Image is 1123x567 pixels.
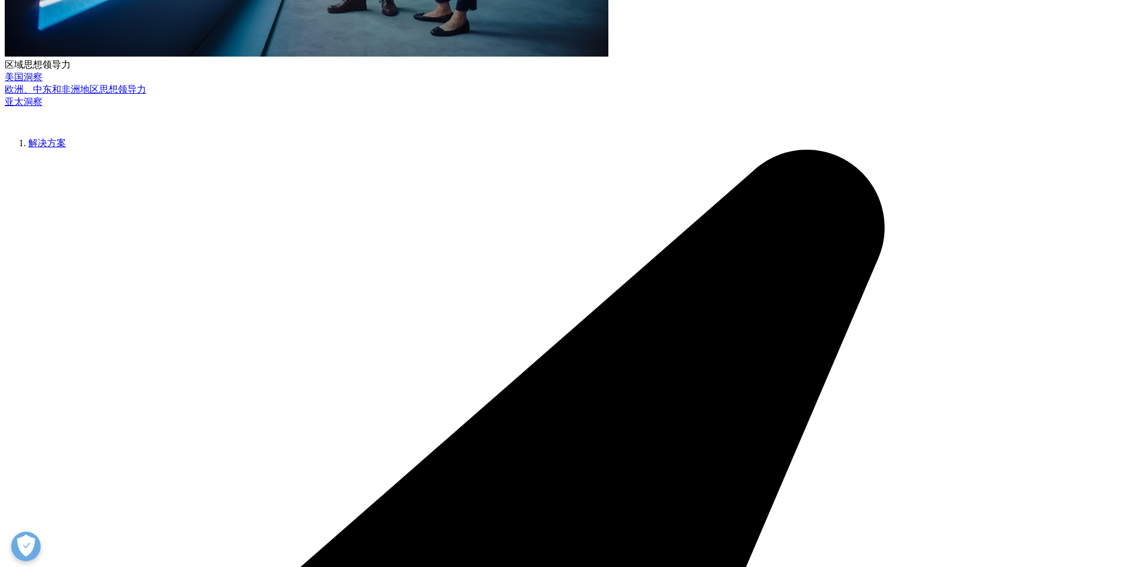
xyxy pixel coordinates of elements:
[11,532,41,561] button: 打开偏好设置
[5,84,146,94] a: 欧洲、中东和非洲地区思想领导力
[5,60,71,70] font: 区域思想领导力
[5,108,99,126] img: IQVIA医疗信息技术和制药临床研究公司
[28,138,66,148] a: 解决方案
[5,72,42,82] a: 美国洞察
[5,97,42,107] a: 亚太洞察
